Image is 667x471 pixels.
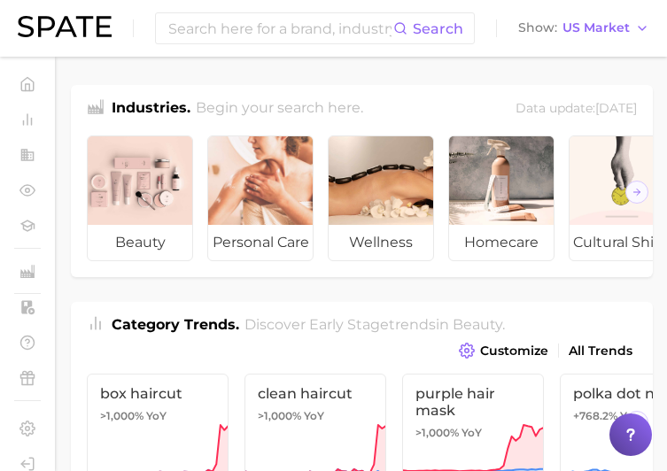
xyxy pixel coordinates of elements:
h2: Begin your search here. [196,97,363,121]
span: Category Trends . [112,316,239,333]
span: >1,000% [415,426,459,439]
span: box haircut [100,385,215,402]
span: clean haircut [258,385,373,402]
a: wellness [328,135,434,261]
span: Show [518,23,557,33]
span: Discover Early Stage trends in . [244,316,505,333]
a: personal care [207,135,314,261]
span: +768.2% [573,409,617,422]
img: SPATE [18,16,112,37]
span: Customize [480,344,548,359]
a: homecare [448,135,555,261]
button: Customize [454,338,553,363]
div: Data update: [DATE] [516,97,637,121]
span: YoY [146,409,167,423]
span: beauty [453,316,502,333]
span: All Trends [569,344,632,359]
h1: Industries. [112,97,190,121]
a: All Trends [564,339,637,363]
span: YoY [461,426,482,440]
button: Scroll Right [625,181,648,204]
span: personal care [208,225,313,260]
a: beauty [87,135,193,261]
span: purple hair mask [415,385,531,419]
span: >1,000% [100,409,143,422]
button: ShowUS Market [514,17,654,40]
span: YoY [620,409,640,423]
span: YoY [304,409,324,423]
span: Search [413,20,463,37]
span: >1,000% [258,409,301,422]
span: homecare [449,225,554,260]
span: beauty [88,225,192,260]
span: wellness [329,225,433,260]
span: US Market [562,23,630,33]
input: Search here for a brand, industry, or ingredient [167,13,393,43]
button: Scroll Right [625,411,648,434]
